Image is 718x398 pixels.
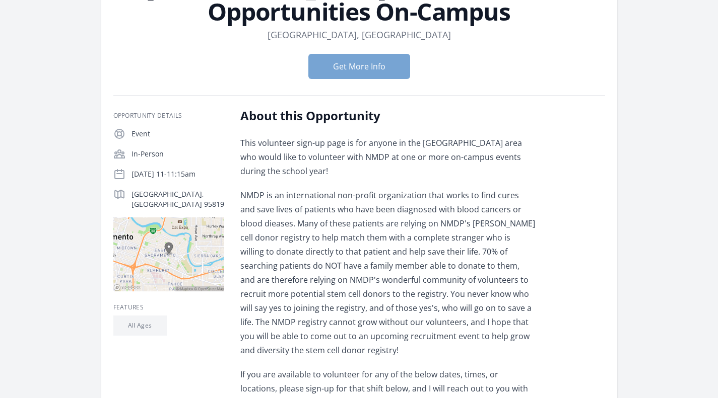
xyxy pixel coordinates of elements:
p: This volunteer sign-up page is for anyone in the [GEOGRAPHIC_DATA] area who would like to volunte... [240,136,535,178]
h3: Features [113,303,224,311]
img: Map [113,217,224,291]
h3: Opportunity Details [113,112,224,120]
p: In-Person [132,149,224,159]
dd: [GEOGRAPHIC_DATA], [GEOGRAPHIC_DATA] [268,28,451,42]
p: [GEOGRAPHIC_DATA], [GEOGRAPHIC_DATA] 95819 [132,189,224,209]
p: [DATE] 11-11:15am [132,169,224,179]
li: All Ages [113,315,167,336]
button: Get More Info [308,54,410,79]
h2: About this Opportunity [240,108,535,124]
p: NMDP is an international non-profit organization that works to find cures and save lives of patie... [240,188,535,357]
p: Event [132,129,224,139]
